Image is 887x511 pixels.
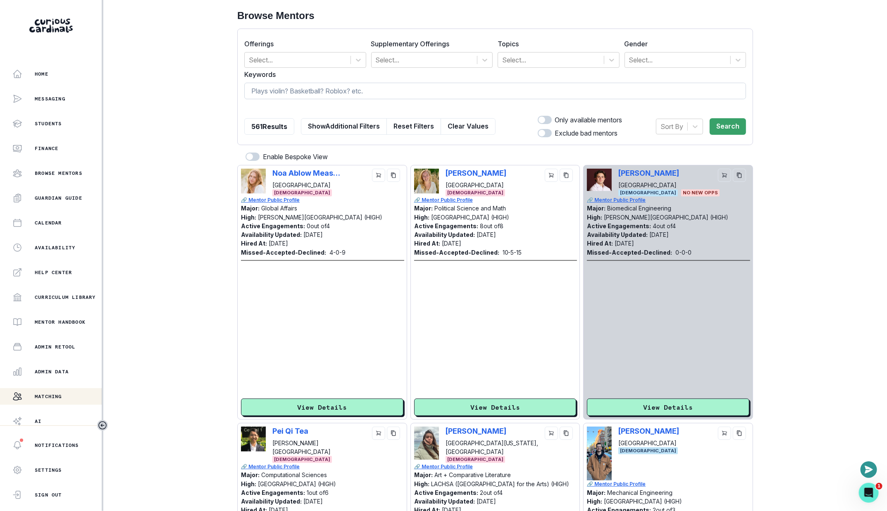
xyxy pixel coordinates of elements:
[372,169,385,182] button: cart
[414,480,429,487] p: High:
[446,169,506,177] p: [PERSON_NAME]
[480,489,503,496] p: 2 out of 4
[272,189,332,196] span: [DEMOGRAPHIC_DATA]
[587,205,606,212] p: Major:
[545,169,558,182] button: cart
[35,418,41,425] p: AI
[431,214,509,221] p: [GEOGRAPHIC_DATA] (HIGH)
[434,471,511,478] p: Art + Comparative Literature
[441,118,496,135] button: Clear Values
[272,439,369,456] p: [PERSON_NAME][GEOGRAPHIC_DATA]
[387,427,400,440] button: copy
[307,222,330,229] p: 0 out of 4
[555,128,618,138] p: Exclude bad mentors
[307,489,329,496] p: 1 out of 6
[733,169,746,182] button: copy
[29,19,73,33] img: Curious Cardinals Logo
[258,480,336,487] p: [GEOGRAPHIC_DATA] (HIGH)
[244,83,746,99] input: Plays violin? Basketball? Roblox? etc.
[372,427,385,440] button: cart
[446,189,505,196] span: [DEMOGRAPHIC_DATA]
[859,483,879,503] iframe: Intercom live chat
[35,492,62,498] p: Sign Out
[587,214,602,221] p: High:
[414,196,577,204] a: 🔗 Mentor Public Profile
[587,248,672,257] p: Missed-Accepted-Declined:
[241,463,404,470] p: 🔗 Mentor Public Profile
[604,498,682,505] p: [GEOGRAPHIC_DATA] (HIGH)
[35,244,75,251] p: Availability
[503,248,522,257] p: 10 - 5 - 15
[587,222,651,229] p: Active Engagements:
[607,205,671,212] p: Biomedical Engineering
[241,399,403,416] button: View Details
[587,399,749,416] button: View Details
[263,152,328,162] p: Enable Bespoke View
[258,214,382,221] p: [PERSON_NAME][GEOGRAPHIC_DATA] (HIGH)
[303,231,323,238] p: [DATE]
[241,231,302,238] p: Availability Updated:
[545,427,558,440] button: cart
[35,368,69,375] p: Admin Data
[876,483,882,490] span: 1
[272,181,341,189] p: [GEOGRAPHIC_DATA]
[97,420,108,431] button: Toggle sidebar
[477,231,496,238] p: [DATE]
[414,205,433,212] p: Major:
[414,498,475,505] p: Availability Updated:
[241,248,326,257] p: Missed-Accepted-Declined:
[498,39,615,49] label: Topics
[241,471,260,478] p: Major:
[35,170,82,177] p: Browse Mentors
[414,169,439,193] img: Picture of Phoebe Dragseth
[587,231,648,238] p: Availability Updated:
[414,222,478,229] p: Active Engagements:
[272,169,341,177] p: Noa Ablow Measelle
[618,181,679,189] p: [GEOGRAPHIC_DATA]
[718,169,731,182] button: cart
[560,427,573,440] button: copy
[414,463,577,470] a: 🔗 Mentor Public Profile
[587,196,750,204] a: 🔗 Mentor Public Profile
[718,427,731,440] button: cart
[35,344,75,350] p: Admin Retool
[625,39,742,49] label: Gender
[241,480,256,487] p: High:
[244,69,741,79] label: Keywords
[414,489,478,496] p: Active Engagements:
[618,447,678,454] span: [DEMOGRAPHIC_DATA]
[710,118,746,135] button: Search
[649,231,669,238] p: [DATE]
[371,39,488,49] label: Supplementary Offerings
[607,489,672,496] p: Mechanical Engineering
[587,169,612,191] img: Picture of Mark DeMonte
[301,118,387,135] button: ShowAdditional Filters
[446,456,505,463] span: [DEMOGRAPHIC_DATA]
[35,145,58,152] p: Finance
[237,10,753,22] h2: Browse Mentors
[35,442,79,449] p: Notifications
[241,489,305,496] p: Active Engagements:
[618,169,679,177] p: [PERSON_NAME]
[414,399,577,416] button: View Details
[35,393,62,400] p: Matching
[618,427,679,435] p: [PERSON_NAME]
[434,205,506,212] p: Political Science and Math
[251,122,287,131] p: 561 Results
[431,480,570,487] p: LACHSA ([GEOGRAPHIC_DATA] for the Arts) (HIGH)
[477,498,496,505] p: [DATE]
[241,214,256,221] p: High:
[386,118,441,135] button: Reset Filters
[480,222,503,229] p: 8 out of 8
[241,196,404,204] a: 🔗 Mentor Public Profile
[35,220,62,226] p: Calendar
[446,427,514,435] p: [PERSON_NAME]
[604,214,728,221] p: [PERSON_NAME][GEOGRAPHIC_DATA] (HIGH)
[272,427,341,435] p: Pei Qi Tea
[414,427,439,460] img: Picture of Elya Aboutboul
[241,240,267,247] p: Hired At:
[560,169,573,182] button: copy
